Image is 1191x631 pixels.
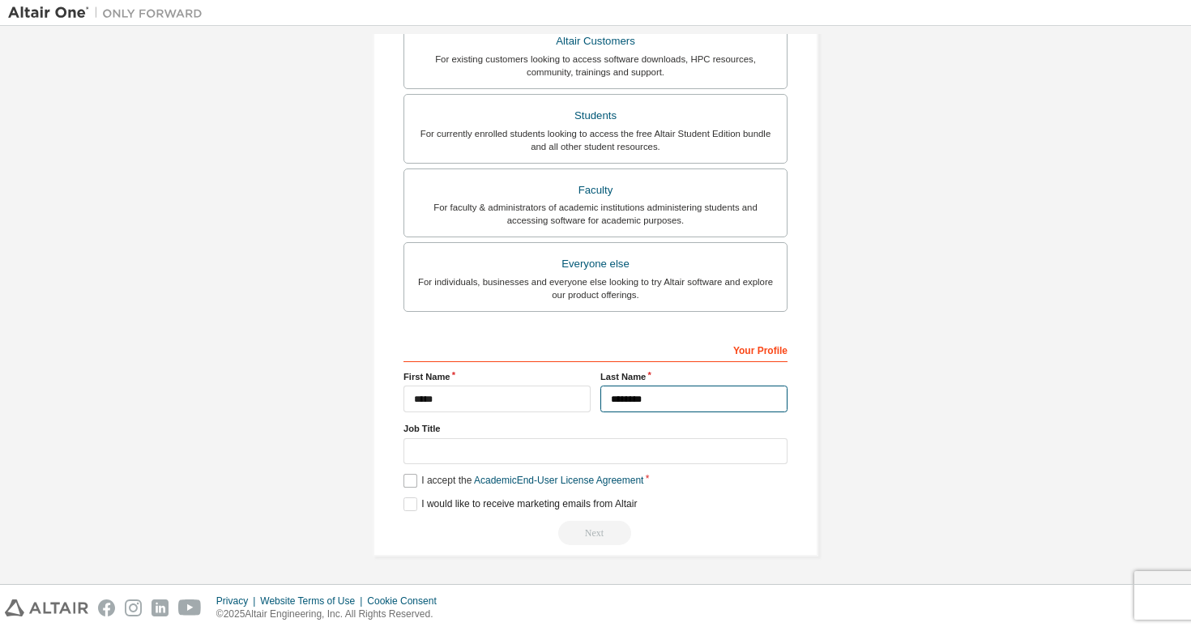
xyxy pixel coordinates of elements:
[403,497,637,511] label: I would like to receive marketing emails from Altair
[178,599,202,616] img: youtube.svg
[414,30,777,53] div: Altair Customers
[152,599,169,616] img: linkedin.svg
[414,53,777,79] div: For existing customers looking to access software downloads, HPC resources, community, trainings ...
[414,201,777,227] div: For faculty & administrators of academic institutions administering students and accessing softwa...
[414,104,777,127] div: Students
[367,595,446,608] div: Cookie Consent
[414,179,777,202] div: Faculty
[260,595,367,608] div: Website Terms of Use
[5,599,88,616] img: altair_logo.svg
[403,474,643,488] label: I accept the
[98,599,115,616] img: facebook.svg
[474,475,643,486] a: Academic End-User License Agreement
[414,275,777,301] div: For individuals, businesses and everyone else looking to try Altair software and explore our prod...
[216,595,260,608] div: Privacy
[403,521,788,545] div: Read and acccept EULA to continue
[403,336,788,362] div: Your Profile
[414,253,777,275] div: Everyone else
[403,370,591,383] label: First Name
[125,599,142,616] img: instagram.svg
[8,5,211,21] img: Altair One
[414,127,777,153] div: For currently enrolled students looking to access the free Altair Student Edition bundle and all ...
[216,608,446,621] p: © 2025 Altair Engineering, Inc. All Rights Reserved.
[403,422,788,435] label: Job Title
[600,370,788,383] label: Last Name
